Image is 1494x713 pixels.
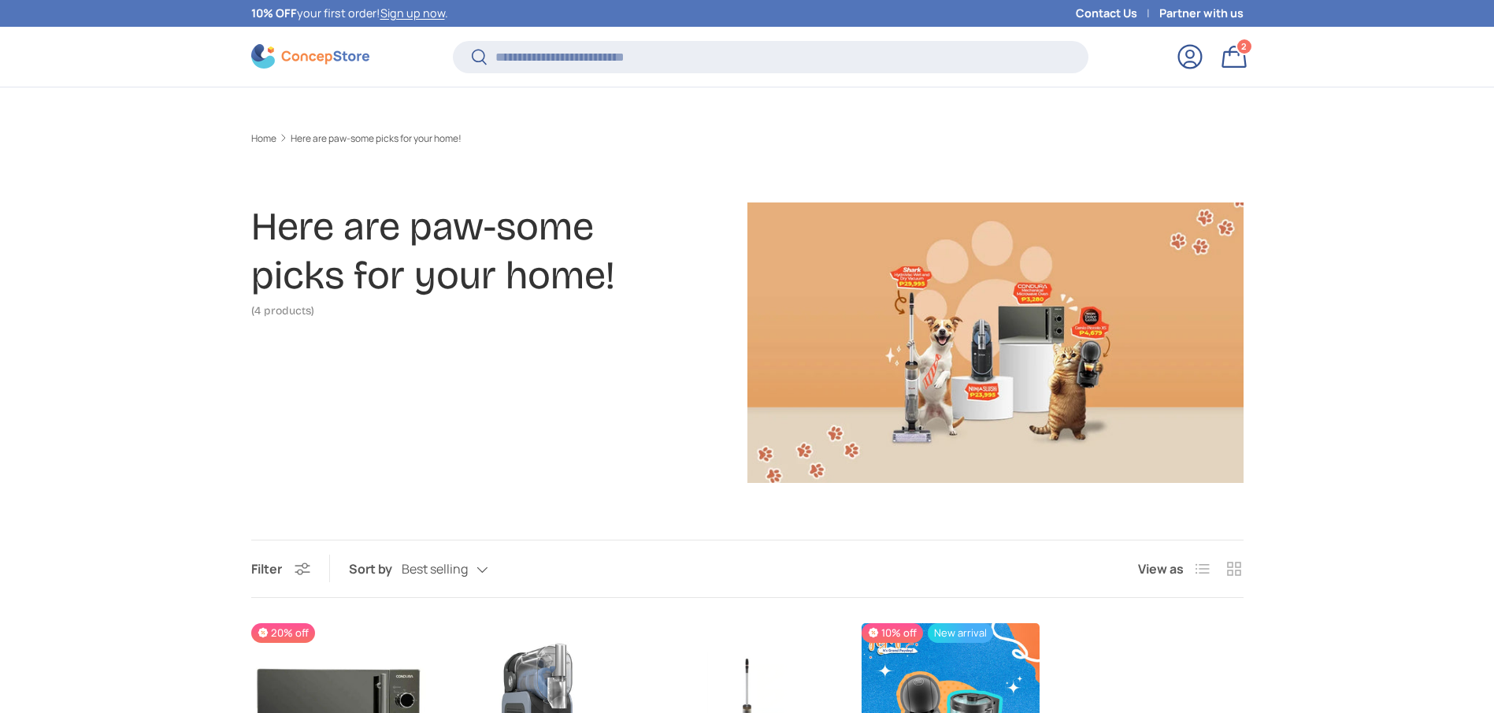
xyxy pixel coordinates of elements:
h1: Here are paw-some picks for your home! [251,203,615,299]
span: Filter [251,560,282,577]
span: Best selling [402,562,468,577]
a: Here are paw-some picks for your home! [291,134,462,143]
button: Best selling [402,555,520,583]
a: Contact Us [1076,5,1159,22]
img: ConcepStore [251,44,369,69]
p: your first order! . [251,5,448,22]
span: 10% off [862,623,923,643]
span: (4 products) [251,304,314,318]
span: 20% off [251,623,315,643]
span: 2 [1241,40,1247,52]
span: New arrival [928,623,993,643]
label: Sort by [349,559,402,578]
a: Sign up now [380,6,445,20]
a: Partner with us [1159,5,1244,22]
strong: 10% OFF [251,6,297,20]
button: Filter [251,560,310,577]
nav: Breadcrumbs [251,132,1244,146]
img: Here are paw-some picks for your home! [747,202,1244,483]
a: Home [251,134,276,143]
span: View as [1138,559,1184,578]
